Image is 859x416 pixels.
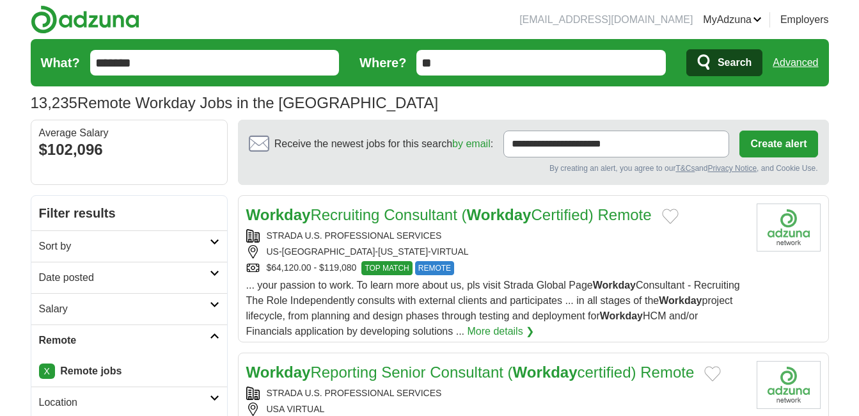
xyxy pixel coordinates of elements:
[704,366,721,381] button: Add to favorite jobs
[39,138,219,161] div: $102,096
[31,230,227,262] a: Sort by
[686,49,762,76] button: Search
[39,364,55,379] a: X
[39,128,219,138] div: Average Salary
[452,138,491,149] a: by email
[246,206,652,223] a: WorkdayRecruiting Consultant (WorkdayCertified) Remote
[60,365,122,376] strong: Remote jobs
[519,12,693,28] li: [EMAIL_ADDRESS][DOMAIN_NAME]
[780,12,829,28] a: Employers
[703,12,762,28] a: MyAdzuna
[274,136,493,152] span: Receive the newest jobs for this search :
[659,295,702,306] strong: Workday
[468,324,535,339] a: More details ❯
[31,5,139,34] img: Adzuna logo
[39,239,210,254] h2: Sort by
[359,53,406,72] label: Where?
[513,364,578,381] strong: Workday
[739,131,817,157] button: Create alert
[39,395,210,410] h2: Location
[361,261,412,275] span: TOP MATCH
[246,364,695,381] a: WorkdayReporting Senior Consultant (Workdaycertified) Remote
[249,163,818,174] div: By creating an alert, you agree to our and , and Cookie Use.
[31,196,227,230] h2: Filter results
[467,206,532,223] strong: Workday
[31,92,77,115] span: 13,235
[707,164,757,173] a: Privacy Notice
[31,262,227,293] a: Date posted
[593,280,636,291] strong: Workday
[718,50,752,76] span: Search
[675,164,695,173] a: T&Cs
[600,310,643,321] strong: Workday
[757,204,821,252] img: Company logo
[31,94,439,111] h1: Remote Workday Jobs in the [GEOGRAPHIC_DATA]
[662,209,679,224] button: Add to favorite jobs
[39,301,210,317] h2: Salary
[773,50,818,76] a: Advanced
[246,364,311,381] strong: Workday
[41,53,80,72] label: What?
[246,280,740,337] span: ... your passion to work. To learn more about us, pls visit Strada Global Page Consultant - Recru...
[246,403,746,416] div: USA VIRTUAL
[246,206,311,223] strong: Workday
[246,387,746,400] div: STRADA U.S. PROFESSIONAL SERVICES
[415,261,454,275] span: REMOTE
[39,270,210,285] h2: Date posted
[757,361,821,409] img: Company logo
[246,245,746,259] div: US-[GEOGRAPHIC_DATA]-[US_STATE]-VIRTUAL
[39,333,210,348] h2: Remote
[246,261,746,275] div: $64,120.00 - $119,080
[31,293,227,324] a: Salary
[246,229,746,243] div: STRADA U.S. PROFESSIONAL SERVICES
[31,324,227,356] a: Remote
